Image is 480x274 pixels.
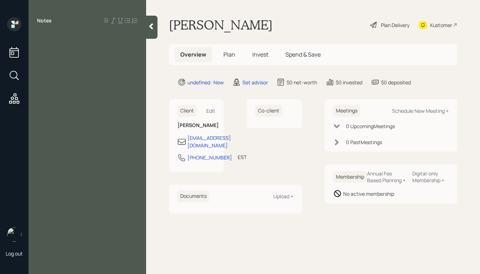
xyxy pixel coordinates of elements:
[333,171,367,183] h6: Membership
[238,153,247,161] div: EST
[346,122,395,130] div: 0 Upcoming Meeting s
[252,51,268,58] span: Invest
[187,154,232,161] div: [PHONE_NUMBER]
[187,79,224,86] div: undefined · New
[343,190,394,197] div: No active membership
[285,51,321,58] span: Spend & Save
[392,107,449,114] div: Schedule New Meeting +
[255,105,282,117] h6: Co-client
[223,51,235,58] span: Plan
[7,227,21,242] img: aleksandra-headshot.png
[333,105,360,117] h6: Meetings
[430,21,452,29] div: Kustomer
[242,79,268,86] div: Set advisor
[37,17,52,24] label: Notes
[381,21,409,29] div: Plan Delivery
[381,79,411,86] div: $0 deposited
[180,51,206,58] span: Overview
[346,138,382,146] div: 0 Past Meeting s
[287,79,317,86] div: $0 net-worth
[367,170,407,184] div: Annual Fee Based Planning +
[169,17,273,33] h1: [PERSON_NAME]
[6,250,23,257] div: Log out
[412,170,449,184] div: Digital-only Membership +
[177,105,197,117] h6: Client
[273,193,293,200] div: Upload +
[177,122,215,128] h6: [PERSON_NAME]
[187,134,231,149] div: [EMAIL_ADDRESS][DOMAIN_NAME]
[206,107,215,114] div: Edit
[177,190,210,202] h6: Documents
[336,79,362,86] div: $0 invested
